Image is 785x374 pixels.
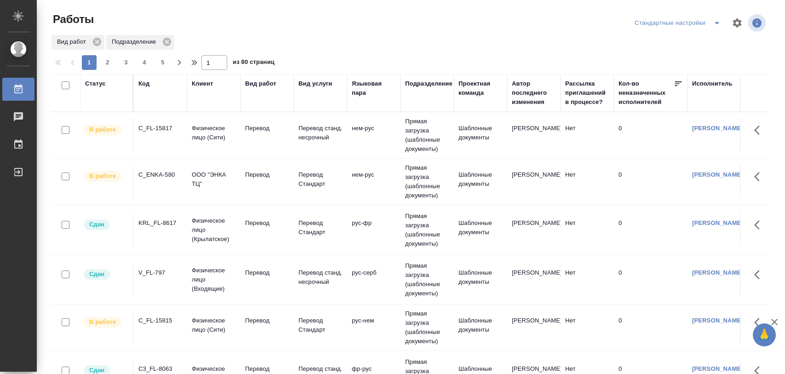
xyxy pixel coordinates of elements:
p: Перевод Стандарт [298,316,343,334]
div: Исполнитель выполняет работу [83,316,128,328]
td: Нет [561,264,614,296]
td: Прямая загрузка (шаблонные документы) [401,159,454,205]
div: Исполнитель [692,79,733,88]
td: 0 [614,311,688,344]
span: 2 [100,58,115,67]
button: 🙏 [753,323,776,346]
div: C_FL-15817 [138,124,183,133]
p: Физическое лицо (Входящие) [192,266,236,293]
a: [PERSON_NAME] [692,269,743,276]
p: В работе [89,317,116,327]
span: Настроить таблицу [726,12,748,34]
button: Здесь прячутся важные кнопки [749,214,771,236]
td: нем-рус [347,166,401,198]
button: 5 [155,55,170,70]
td: Шаблонные документы [454,264,507,296]
span: Работы [51,12,94,27]
a: [PERSON_NAME] [692,365,743,372]
td: Прямая загрузка (шаблонные документы) [401,257,454,303]
div: Исполнитель выполняет работу [83,124,128,136]
td: Шаблонные документы [454,166,507,198]
p: ООО "ЭНКА ТЦ" [192,170,236,189]
span: 3 [119,58,133,67]
td: Нет [561,166,614,198]
button: 4 [137,55,152,70]
div: Статус [85,79,106,88]
td: Прямая загрузка (шаблонные документы) [401,305,454,351]
div: C_FL-15815 [138,316,183,325]
div: KRL_FL-8617 [138,219,183,228]
button: Здесь прячутся важные кнопки [749,166,771,188]
button: Здесь прячутся важные кнопки [749,264,771,286]
td: 0 [614,166,688,198]
div: Клиент [192,79,213,88]
td: Прямая загрузка (шаблонные документы) [401,207,454,253]
a: [PERSON_NAME] [692,125,743,132]
p: Физическое лицо (Сити) [192,124,236,142]
span: 🙏 [756,325,772,345]
p: Физическое лицо (Крылатское) [192,216,236,244]
div: Подразделение [106,35,174,50]
a: [PERSON_NAME] [692,219,743,226]
p: Перевод [245,364,289,374]
p: В работе [89,125,116,134]
td: [PERSON_NAME] [507,214,561,246]
span: Посмотреть информацию [748,14,768,32]
td: 0 [614,119,688,151]
span: 4 [137,58,152,67]
td: [PERSON_NAME] [507,311,561,344]
p: Перевод станд. несрочный [298,268,343,287]
div: Проектная команда [458,79,503,98]
p: Сдан [89,270,104,279]
td: Нет [561,214,614,246]
td: рус-фр [347,214,401,246]
p: Перевод [245,124,289,133]
p: Перевод Стандарт [298,219,343,237]
td: Шаблонные документы [454,311,507,344]
td: рус-серб [347,264,401,296]
td: нем-рус [347,119,401,151]
p: В работе [89,172,116,181]
button: 2 [100,55,115,70]
button: Здесь прячутся важные кнопки [749,119,771,141]
a: [PERSON_NAME] [692,317,743,324]
p: Перевод [245,219,289,228]
td: [PERSON_NAME] [507,264,561,296]
div: Вид работ [245,79,276,88]
p: Перевод станд. несрочный [298,124,343,142]
p: Сдан [89,220,104,229]
td: 0 [614,264,688,296]
td: рус-нем [347,311,401,344]
td: [PERSON_NAME] [507,119,561,151]
p: Перевод [245,316,289,325]
td: Нет [561,311,614,344]
td: Нет [561,119,614,151]
span: из 80 страниц [233,57,275,70]
div: Вид работ [52,35,104,50]
div: Менеджер проверил работу исполнителя, передает ее на следующий этап [83,219,128,231]
div: Кол-во неназначенных исполнителей [619,79,674,107]
div: Языковая пара [352,79,396,98]
p: Подразделение [112,37,159,46]
p: Перевод [245,268,289,277]
div: Подразделение [405,79,453,88]
div: C_ENKA-580 [138,170,183,179]
div: Автор последнего изменения [512,79,556,107]
button: Здесь прячутся важные кнопки [749,311,771,334]
p: Физическое лицо (Сити) [192,316,236,334]
div: Вид услуги [298,79,332,88]
p: Перевод Стандарт [298,170,343,189]
td: Шаблонные документы [454,214,507,246]
div: Код [138,79,149,88]
div: V_FL-797 [138,268,183,277]
a: [PERSON_NAME] [692,171,743,178]
div: C3_FL-8063 [138,364,183,374]
div: Исполнитель выполняет работу [83,170,128,183]
div: Рассылка приглашений в процессе? [565,79,609,107]
td: Прямая загрузка (шаблонные документы) [401,112,454,158]
p: Перевод [245,170,289,179]
div: Менеджер проверил работу исполнителя, передает ее на следующий этап [83,268,128,281]
td: [PERSON_NAME] [507,166,561,198]
span: 5 [155,58,170,67]
div: split button [632,16,726,30]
